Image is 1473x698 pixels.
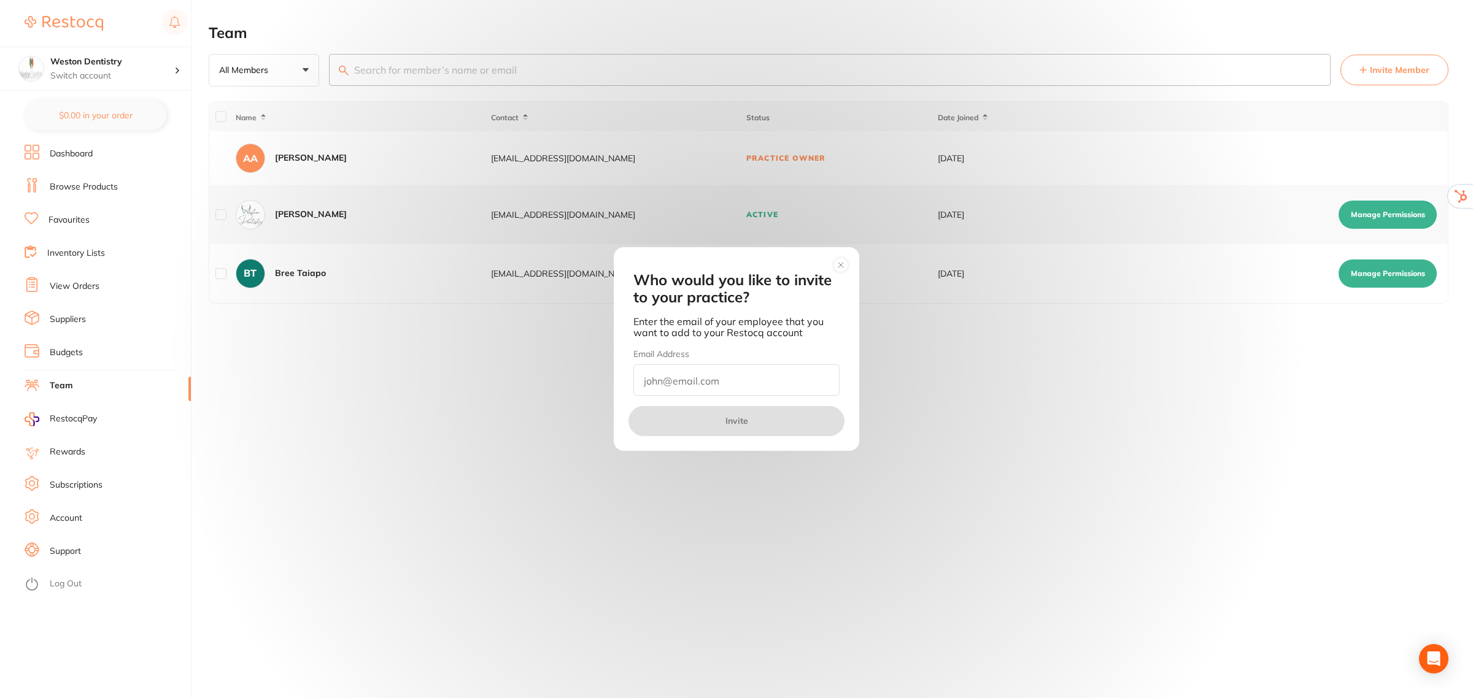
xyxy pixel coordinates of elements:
p: Enter the email of your employee that you want to add to your Restocq account [633,316,840,339]
h2: Who would you like to invite to your practice? [633,272,840,305]
input: john@email.com [633,364,840,396]
button: Invite [628,406,845,435]
div: Open Intercom Messenger [1419,644,1448,673]
label: Email Address [633,349,689,359]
